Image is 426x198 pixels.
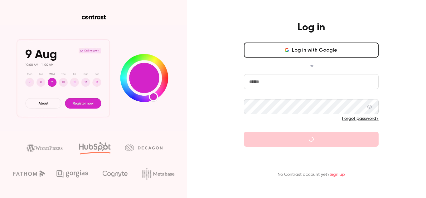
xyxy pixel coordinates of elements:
[306,63,317,69] span: or
[125,144,162,151] img: decagon
[244,43,379,58] button: Log in with Google
[342,116,379,121] a: Forgot password?
[330,172,345,177] a: Sign up
[278,171,345,178] p: No Contrast account yet?
[298,21,325,34] h4: Log in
